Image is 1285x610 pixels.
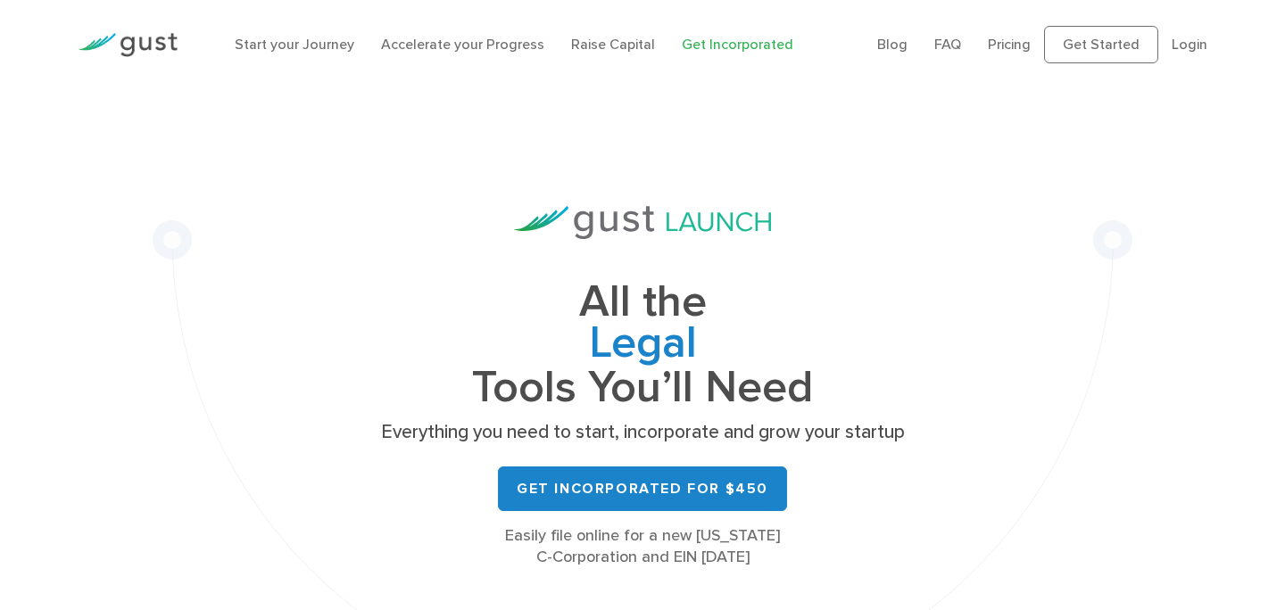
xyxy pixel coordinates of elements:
a: Login [1172,36,1207,53]
a: Start your Journey [235,36,354,53]
img: Gust Logo [78,33,178,57]
a: FAQ [934,36,961,53]
a: Blog [877,36,908,53]
img: Gust Launch Logo [514,206,771,239]
a: Get Incorporated [682,36,793,53]
a: Get Started [1044,26,1158,63]
a: Raise Capital [571,36,655,53]
span: Legal [375,323,910,367]
a: Pricing [988,36,1031,53]
a: Get Incorporated for $450 [498,466,787,511]
div: Easily file online for a new [US_STATE] C-Corporation and EIN [DATE] [375,525,910,568]
p: Everything you need to start, incorporate and grow your startup [375,420,910,445]
a: Accelerate your Progress [381,36,544,53]
h1: All the Tools You’ll Need [375,282,910,408]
